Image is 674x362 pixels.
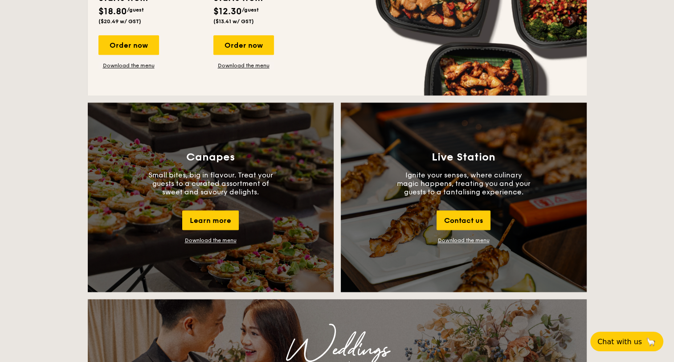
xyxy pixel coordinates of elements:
span: ($13.41 w/ GST) [213,18,254,25]
span: $18.80 [98,6,127,17]
p: Ignite your senses, where culinary magic happens, treating you and your guests to a tantalising e... [397,171,531,196]
span: ($20.49 w/ GST) [98,18,141,25]
span: /guest [127,7,144,13]
div: Order now [98,35,159,55]
span: 🦙 [645,337,656,347]
div: Download the menu [185,237,237,243]
a: Download the menu [98,62,159,69]
a: Download the menu [438,237,490,243]
a: Download the menu [213,62,274,69]
div: Order now [213,35,274,55]
span: $12.30 [213,6,242,17]
span: Chat with us [597,337,642,346]
div: Learn more [182,210,239,230]
h3: Canapes [186,151,235,164]
h3: Live Station [432,151,495,164]
button: Chat with us🦙 [590,332,663,351]
div: Contact us [437,210,490,230]
span: /guest [242,7,259,13]
p: Small bites, big in flavour. Treat your guests to a curated assortment of sweet and savoury delig... [144,171,278,196]
div: Weddings [166,342,508,358]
